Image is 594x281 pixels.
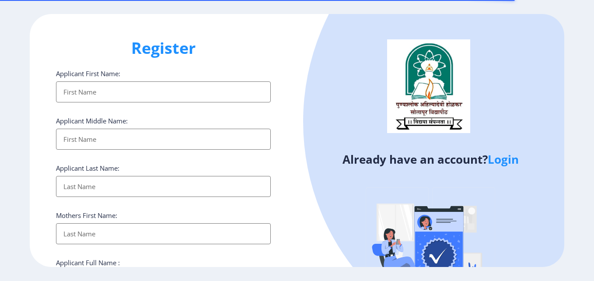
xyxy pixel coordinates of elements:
[56,38,271,59] h1: Register
[56,69,120,78] label: Applicant First Name:
[56,211,117,220] label: Mothers First Name:
[387,39,470,133] img: logo
[56,164,119,172] label: Applicant Last Name:
[56,258,120,276] label: Applicant Full Name : (As on marksheet)
[56,81,271,102] input: First Name
[56,116,128,125] label: Applicant Middle Name:
[56,129,271,150] input: First Name
[304,152,558,166] h4: Already have an account?
[488,151,519,167] a: Login
[56,223,271,244] input: Last Name
[56,176,271,197] input: Last Name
